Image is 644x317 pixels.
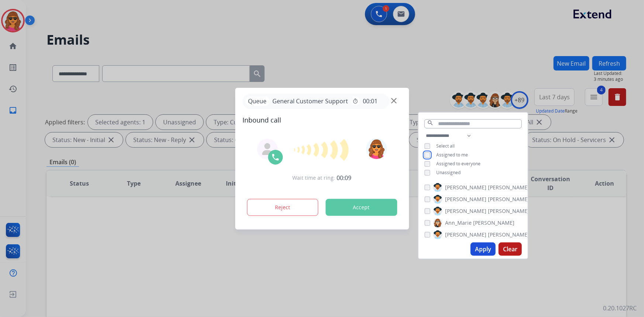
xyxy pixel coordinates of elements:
[391,98,397,103] img: close-button
[499,242,522,256] button: Clear
[488,207,529,215] span: [PERSON_NAME]
[269,97,351,106] span: General Customer Support
[436,152,468,158] span: Assigned to me
[366,138,387,159] img: avatar
[603,304,637,313] p: 0.20.1027RC
[271,153,280,162] img: call-icon
[488,196,529,203] span: [PERSON_NAME]
[445,196,486,203] span: [PERSON_NAME]
[445,184,486,191] span: [PERSON_NAME]
[445,207,486,215] span: [PERSON_NAME]
[436,169,461,176] span: Unassigned
[427,120,434,126] mat-icon: search
[352,98,358,104] mat-icon: timer
[337,173,352,182] span: 00:09
[488,184,529,191] span: [PERSON_NAME]
[436,143,455,149] span: Select all
[245,97,269,106] p: Queue
[473,219,514,227] span: [PERSON_NAME]
[488,231,529,238] span: [PERSON_NAME]
[363,97,378,106] span: 00:01
[445,231,486,238] span: [PERSON_NAME]
[471,242,496,256] button: Apply
[242,115,402,125] span: Inbound call
[247,199,318,216] button: Reject
[261,143,273,155] img: agent-avatar
[326,199,397,216] button: Accept
[445,219,472,227] span: Ann_Marie
[436,161,481,167] span: Assigned to everyone
[293,174,335,182] span: Wait time at ring:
